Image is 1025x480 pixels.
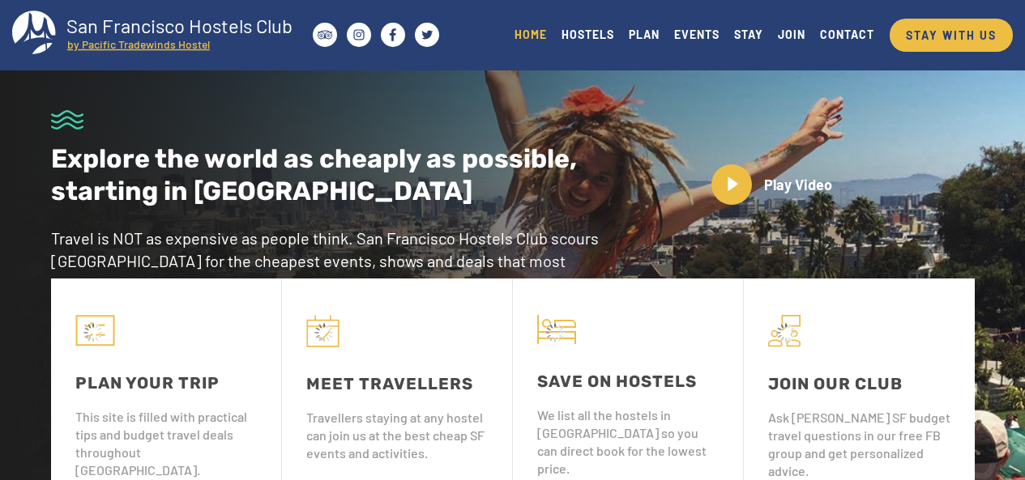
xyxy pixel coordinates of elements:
img: loader-7.gif [776,323,796,342]
a: STAY WITH US [890,19,1013,52]
a: HOSTELS [554,23,621,45]
div: JOIN OUR CLUB [768,372,950,396]
div: PLAN YOUR TRIP [75,371,257,395]
a: HOME [507,23,554,45]
a: San Francisco Hostels Club by Pacific Tradewinds Hostel [12,11,308,59]
a: PLAN [621,23,667,45]
img: loader-7.gif [545,323,565,342]
img: loader-7.gif [83,323,103,342]
img: loader-7.gif [314,323,334,342]
div: MEET TRAVELLERS [306,372,488,396]
div: This site is filled with practical tips and budget travel deals throughout [GEOGRAPHIC_DATA]. [75,408,257,479]
tspan: by Pacific Tradewinds Hostel [67,37,210,51]
a: CONTACT [813,23,882,45]
div: Travellers staying at any hostel can join us at the best cheap SF events and activities. [306,409,488,462]
div: Ask [PERSON_NAME] SF budget travel questions in our free FB group and get personalized advice. [768,409,950,480]
tspan: San Francisco Hostels Club [66,14,293,37]
a: STAY [727,23,771,45]
a: EVENTS [667,23,727,45]
div: SAVE ON HOSTELS [537,369,719,393]
a: JOIN [771,23,813,45]
div: We list all the hostels in [GEOGRAPHIC_DATA] so you can direct book for the lowest price. [537,406,719,478]
p: Travel is NOT as expensive as people think. San Francisco Hostels Club scours [GEOGRAPHIC_DATA] f... [51,227,605,340]
p: Play Video [752,175,844,196]
p: Explore the world as cheaply as possible, starting in [GEOGRAPHIC_DATA] [51,142,605,207]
